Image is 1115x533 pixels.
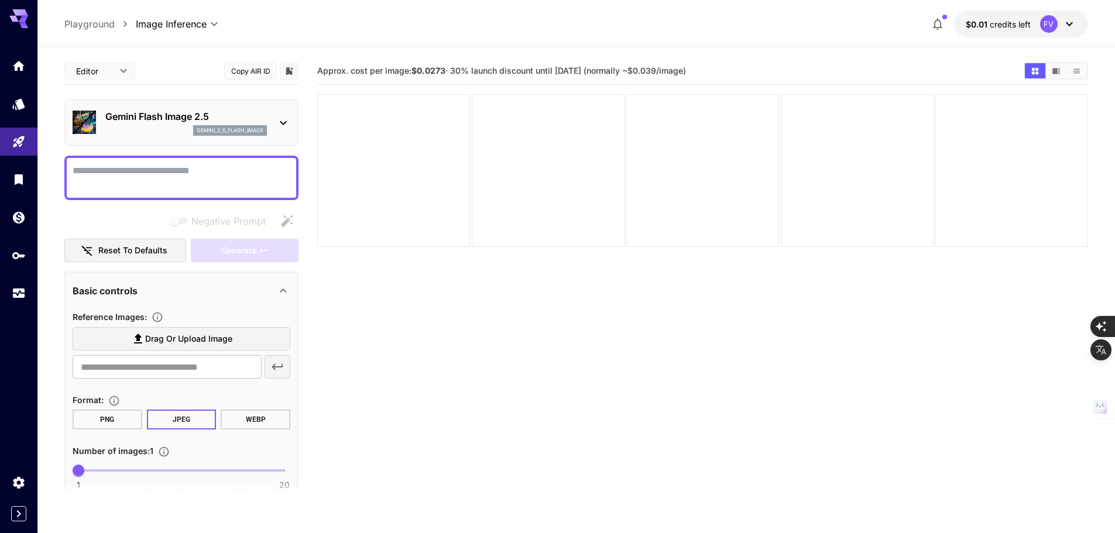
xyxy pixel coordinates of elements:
button: JPEG [147,410,217,429]
button: PNG [73,410,142,429]
button: Show images in grid view [1025,63,1045,78]
div: $0.01 [966,18,1031,30]
span: $0.01 [966,19,990,29]
nav: breadcrumb [64,17,136,31]
a: Playground [64,17,115,31]
span: credits left [990,19,1031,29]
button: Show images in video view [1046,63,1066,78]
button: WEBP [221,410,290,429]
span: Editor [76,65,112,77]
button: Upload a reference image to guide the result. This is needed for Image-to-Image or Inpainting. Su... [147,311,168,323]
span: Drag or upload image [145,332,232,346]
button: Specify how many images to generate in a single request. Each image generation will be charged se... [153,446,174,458]
span: Format : [73,395,104,405]
p: Basic controls [73,284,138,298]
label: Drag or upload image [73,327,290,351]
span: Negative prompts are not compatible with the selected model. [168,214,275,228]
button: Choose the file format for the output image. [104,395,125,407]
button: Copy AIR ID [224,63,277,80]
span: Reference Images : [73,312,147,322]
button: Expand sidebar [11,506,26,521]
span: Number of images : 1 [73,446,153,456]
span: 20 [279,479,290,491]
div: Library [12,172,26,187]
div: FV [1040,15,1058,33]
span: Approx. cost per image: · 30% launch discount until [DATE] (normally ~$0.039/image) [317,66,686,75]
span: Negative Prompt [191,214,266,228]
div: Home [12,59,26,73]
div: Settings [12,475,26,490]
div: Show images in grid viewShow images in video viewShow images in list view [1024,62,1088,80]
button: Show images in list view [1066,63,1087,78]
p: Gemini Flash Image 2.5 [105,109,267,123]
div: Models [12,97,26,111]
span: Image Inference [136,17,207,31]
div: API Keys [12,248,26,263]
p: gemini_2_5_flash_image [197,126,263,135]
div: Basic controls [73,277,290,305]
div: Gemini Flash Image 2.5gemini_2_5_flash_image [73,105,290,140]
button: Reset to defaults [64,239,186,263]
div: Playground [12,135,26,149]
button: $0.01FV [954,11,1088,37]
button: Add to library [284,64,294,78]
div: Usage [12,286,26,301]
b: $0.0273 [411,66,445,75]
div: Wallet [12,210,26,225]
